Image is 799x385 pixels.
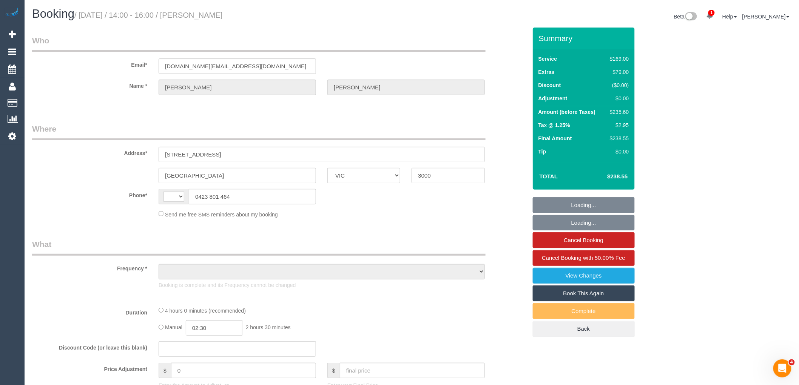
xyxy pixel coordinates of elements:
[159,363,171,378] span: $
[742,14,790,20] a: [PERSON_NAME]
[722,14,737,20] a: Help
[539,34,631,43] h3: Summary
[538,135,572,142] label: Final Amount
[533,250,635,266] a: Cancel Booking with 50.00% Fee
[32,123,486,140] legend: Where
[773,359,791,377] iframe: Intercom live chat
[607,81,629,89] div: ($0.00)
[674,14,697,20] a: Beta
[542,255,625,261] span: Cancel Booking with 50.00% Fee
[412,168,484,183] input: Post Code*
[533,321,635,337] a: Back
[789,359,795,365] span: 4
[246,325,291,331] span: 2 hours 30 minutes
[607,68,629,76] div: $79.00
[26,189,153,199] label: Phone*
[159,80,316,95] input: First Name*
[26,306,153,316] label: Duration
[340,363,485,378] input: final price
[159,58,316,74] input: Email*
[32,239,486,256] legend: What
[607,121,629,129] div: $2.95
[538,55,557,63] label: Service
[74,11,223,19] small: / [DATE] / 14:00 - 16:00 / [PERSON_NAME]
[585,173,628,180] h4: $238.55
[607,135,629,142] div: $238.55
[32,35,486,52] legend: Who
[607,55,629,63] div: $169.00
[26,147,153,157] label: Address*
[702,8,717,24] a: 1
[32,7,74,20] span: Booking
[538,121,570,129] label: Tax @ 1.25%
[538,148,546,155] label: Tip
[327,363,340,378] span: $
[159,281,485,289] p: Booking is complete and its Frequency cannot be changed
[165,211,278,217] span: Send me free SMS reminders about my booking
[607,108,629,116] div: $235.60
[538,95,568,102] label: Adjustment
[533,285,635,301] a: Book This Again
[607,95,629,102] div: $0.00
[538,108,595,116] label: Amount (before Taxes)
[26,80,153,90] label: Name *
[165,325,182,331] span: Manual
[538,68,555,76] label: Extras
[189,189,316,204] input: Phone*
[685,12,697,22] img: New interface
[533,268,635,284] a: View Changes
[538,81,561,89] label: Discount
[708,10,715,16] span: 1
[540,173,558,179] strong: Total
[607,148,629,155] div: $0.00
[26,58,153,69] label: Email*
[533,232,635,248] a: Cancel Booking
[165,308,246,314] span: 4 hours 0 minutes (recommended)
[327,80,485,95] input: Last Name*
[26,262,153,272] label: Frequency *
[159,168,316,183] input: Suburb*
[26,341,153,351] label: Discount Code (or leave this blank)
[5,8,20,18] img: Automaid Logo
[26,363,153,373] label: Price Adjustment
